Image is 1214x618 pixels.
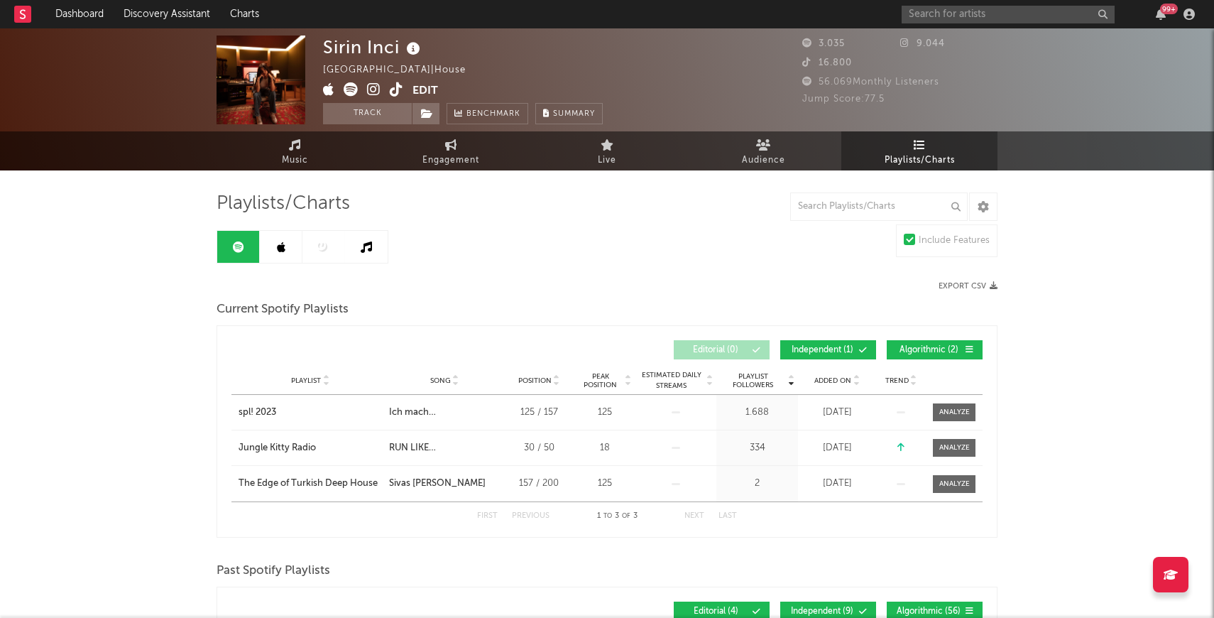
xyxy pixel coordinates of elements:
[718,512,737,520] button: Last
[239,441,382,455] a: Jungle Kitty Radio
[802,94,885,104] span: Jump Score: 77.5
[1160,4,1178,14] div: 99 +
[507,406,571,420] div: 125 / 157
[239,477,378,491] div: The Edge of Turkish Deep House
[239,406,382,420] a: spl! 2023
[507,477,571,491] div: 157 / 200
[896,607,961,616] span: Algorithmic ( 56 )
[239,477,382,491] a: The Edge of Turkish Deep House
[578,477,631,491] div: 125
[389,477,486,491] div: Sivas [PERSON_NAME]
[447,103,528,124] a: Benchmark
[323,36,424,59] div: Sirin Inci
[323,62,482,79] div: [GEOGRAPHIC_DATA] | House
[674,340,770,359] button: Editorial(0)
[841,131,997,170] a: Playlists/Charts
[802,477,873,491] div: [DATE]
[422,152,479,169] span: Engagement
[553,110,595,118] span: Summary
[578,406,631,420] div: 125
[780,340,876,359] button: Independent(1)
[622,513,630,519] span: of
[603,513,612,519] span: to
[578,372,623,389] span: Peak Position
[291,376,321,385] span: Playlist
[389,441,500,455] div: RUN LIKE [PERSON_NAME] INCI REMIX
[685,131,841,170] a: Audience
[529,131,685,170] a: Live
[217,563,330,580] span: Past Spotify Playlists
[683,607,748,616] span: Editorial ( 4 )
[789,607,855,616] span: Independent ( 9 )
[896,346,961,354] span: Algorithmic ( 2 )
[902,6,1115,23] input: Search for artists
[598,152,616,169] span: Live
[518,376,552,385] span: Position
[684,512,704,520] button: Next
[412,82,438,100] button: Edit
[887,340,983,359] button: Algorithmic(2)
[802,406,873,420] div: [DATE]
[535,103,603,124] button: Summary
[919,232,990,249] div: Include Features
[373,131,529,170] a: Engagement
[802,58,852,67] span: 16.800
[477,512,498,520] button: First
[430,376,451,385] span: Song
[720,406,794,420] div: 1.688
[638,370,704,391] span: Estimated Daily Streams
[239,406,276,420] div: spl! 2023
[507,441,571,455] div: 30 / 50
[512,512,549,520] button: Previous
[578,508,656,525] div: 1 3 3
[885,152,955,169] span: Playlists/Charts
[900,39,945,48] span: 9.044
[814,376,851,385] span: Added On
[389,406,500,420] div: Ich mach [PERSON_NAME]
[578,441,631,455] div: 18
[802,441,873,455] div: [DATE]
[282,152,308,169] span: Music
[885,376,909,385] span: Trend
[720,372,786,389] span: Playlist Followers
[466,106,520,123] span: Benchmark
[239,441,316,455] div: Jungle Kitty Radio
[217,131,373,170] a: Music
[1156,9,1166,20] button: 99+
[790,193,968,221] input: Search Playlists/Charts
[323,103,412,124] button: Track
[939,282,997,291] button: Export CSV
[802,77,939,87] span: 56.069 Monthly Listeners
[217,301,349,318] span: Current Spotify Playlists
[683,346,748,354] span: Editorial ( 0 )
[742,152,785,169] span: Audience
[720,477,794,491] div: 2
[720,441,794,455] div: 334
[217,195,350,212] span: Playlists/Charts
[789,346,855,354] span: Independent ( 1 )
[802,39,845,48] span: 3.035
